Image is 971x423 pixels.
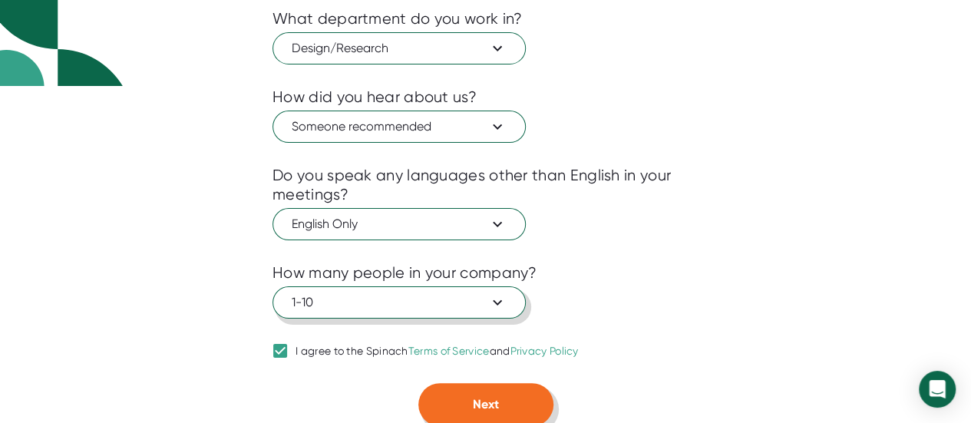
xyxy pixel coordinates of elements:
a: Terms of Service [408,345,490,357]
span: Someone recommended [292,117,507,136]
button: Design/Research [272,32,526,64]
span: Next [473,397,499,411]
a: Privacy Policy [510,345,578,357]
div: What department do you work in? [272,9,522,28]
div: Open Intercom Messenger [919,371,956,408]
div: Do you speak any languages other than English in your meetings? [272,166,699,204]
div: I agree to the Spinach and [296,345,579,359]
button: English Only [272,208,526,240]
button: Someone recommended [272,111,526,143]
div: How did you hear about us? [272,88,477,107]
button: 1-10 [272,286,526,319]
span: Design/Research [292,39,507,58]
div: How many people in your company? [272,263,537,283]
span: 1-10 [292,293,507,312]
span: English Only [292,215,507,233]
